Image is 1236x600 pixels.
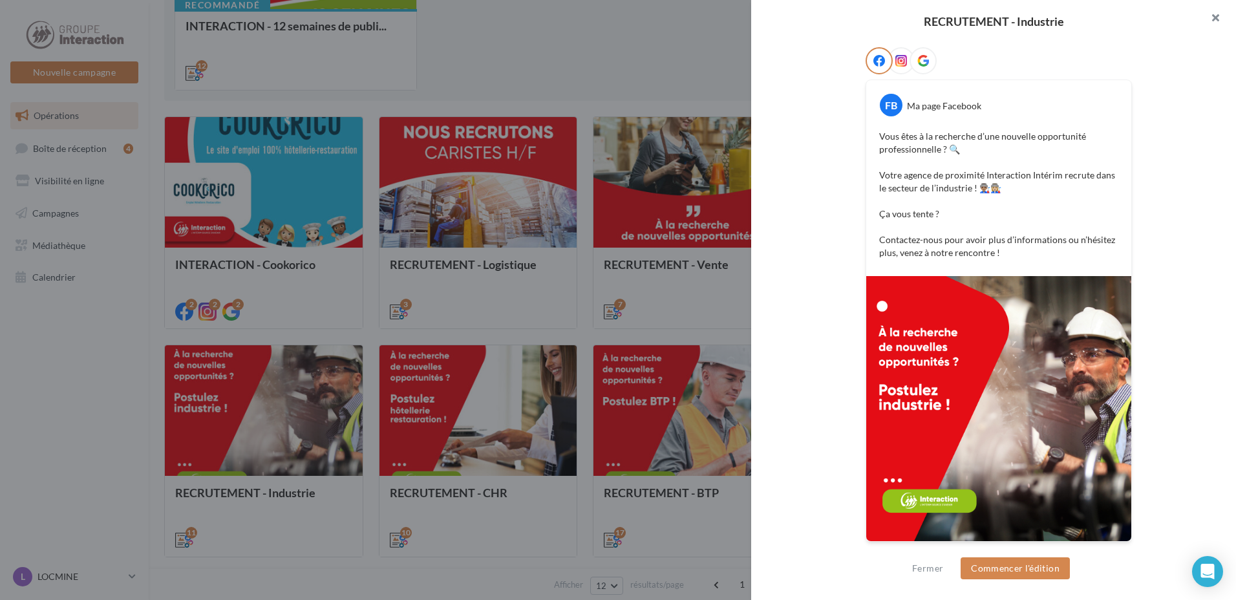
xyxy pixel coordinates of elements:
div: Open Intercom Messenger [1192,556,1223,587]
div: Ma page Facebook [907,100,981,112]
p: Vous êtes à la recherche d’une nouvelle opportunité professionnelle ? 🔍 Votre agence de proximité... [879,130,1118,259]
div: FB [880,94,902,116]
div: La prévisualisation est non-contractuelle [866,542,1132,559]
div: RECRUTEMENT - Industrie [772,16,1215,27]
button: Commencer l'édition [961,557,1070,579]
button: Fermer [907,561,948,576]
